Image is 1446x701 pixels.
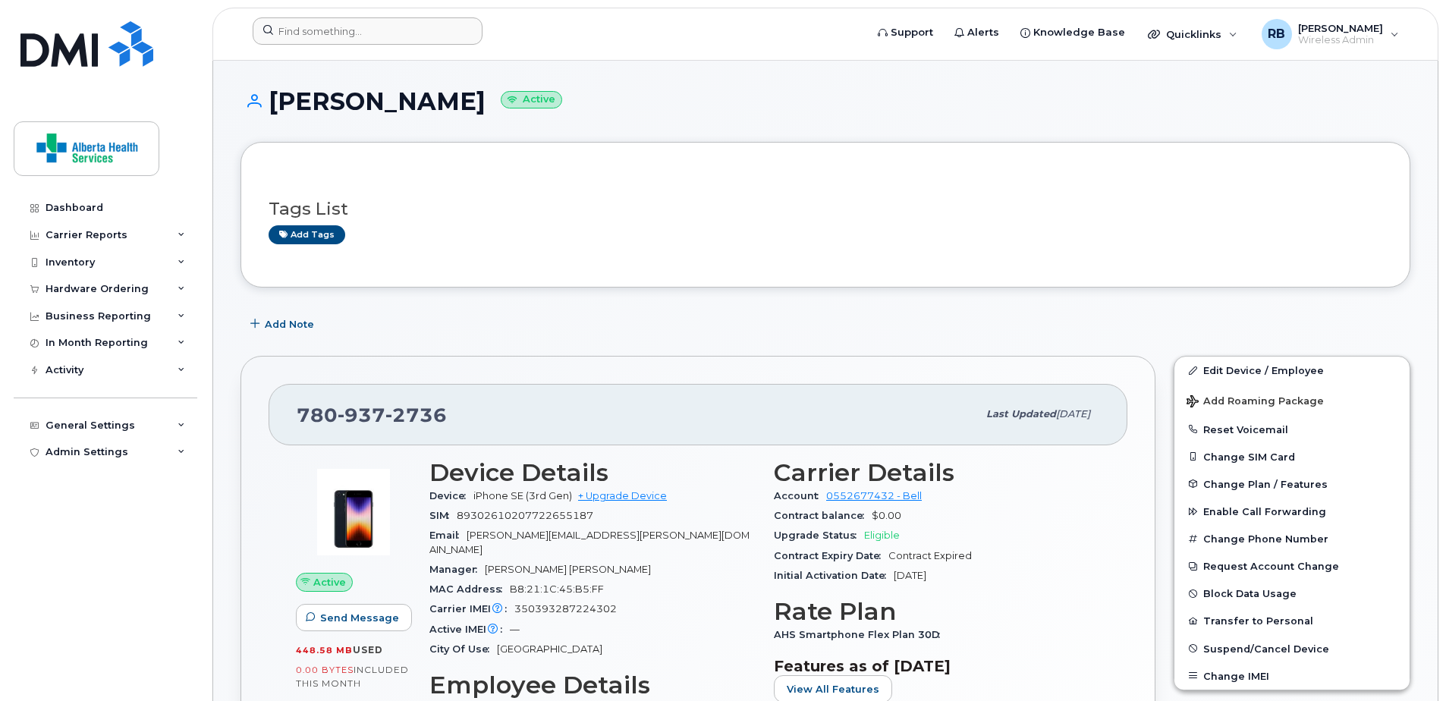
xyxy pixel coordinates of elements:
[1174,498,1410,525] button: Enable Call Forwarding
[313,575,346,589] span: Active
[514,603,617,615] span: 350393287224302
[774,629,948,640] span: AHS Smartphone Flex Plan 30D
[826,490,922,501] a: 0552677432 - Bell
[774,459,1100,486] h3: Carrier Details
[429,459,756,486] h3: Device Details
[240,310,327,338] button: Add Note
[269,200,1382,218] h3: Tags List
[429,624,510,635] span: Active IMEI
[429,643,497,655] span: City Of Use
[774,510,872,521] span: Contract balance
[774,530,864,541] span: Upgrade Status
[986,408,1056,420] span: Last updated
[1174,662,1410,690] button: Change IMEI
[872,510,901,521] span: $0.00
[308,467,399,558] img: image20231002-3703462-1angbar.jpeg
[296,645,353,655] span: 448.58 MB
[429,510,457,521] span: SIM
[1187,395,1324,410] span: Add Roaming Package
[1203,506,1326,517] span: Enable Call Forwarding
[774,570,894,581] span: Initial Activation Date
[1174,580,1410,607] button: Block Data Usage
[774,598,1100,625] h3: Rate Plan
[429,583,510,595] span: MAC Address
[429,671,756,699] h3: Employee Details
[338,404,385,426] span: 937
[429,603,514,615] span: Carrier IMEI
[240,88,1410,115] h1: [PERSON_NAME]
[1174,552,1410,580] button: Request Account Change
[429,490,473,501] span: Device
[297,404,447,426] span: 780
[1174,357,1410,384] a: Edit Device / Employee
[1174,635,1410,662] button: Suspend/Cancel Device
[497,643,602,655] span: [GEOGRAPHIC_DATA]
[774,550,888,561] span: Contract Expiry Date
[1174,385,1410,416] button: Add Roaming Package
[429,530,750,555] span: [PERSON_NAME][EMAIL_ADDRESS][PERSON_NAME][DOMAIN_NAME]
[296,604,412,631] button: Send Message
[320,611,399,625] span: Send Message
[429,530,467,541] span: Email
[888,550,972,561] span: Contract Expired
[1203,643,1329,654] span: Suspend/Cancel Device
[1174,416,1410,443] button: Reset Voicemail
[1174,525,1410,552] button: Change Phone Number
[510,583,604,595] span: B8:21:1C:45:B5:FF
[1174,607,1410,634] button: Transfer to Personal
[485,564,651,575] span: [PERSON_NAME] [PERSON_NAME]
[864,530,900,541] span: Eligible
[473,490,572,501] span: iPhone SE (3rd Gen)
[1174,443,1410,470] button: Change SIM Card
[457,510,593,521] span: 89302610207722655187
[894,570,926,581] span: [DATE]
[774,657,1100,675] h3: Features as of [DATE]
[1056,408,1090,420] span: [DATE]
[269,225,345,244] a: Add tags
[265,317,314,332] span: Add Note
[501,91,562,108] small: Active
[353,644,383,655] span: used
[429,564,485,575] span: Manager
[774,490,826,501] span: Account
[296,664,409,689] span: included this month
[296,665,354,675] span: 0.00 Bytes
[510,624,520,635] span: —
[787,682,879,696] span: View All Features
[578,490,667,501] a: + Upgrade Device
[1203,478,1328,489] span: Change Plan / Features
[1174,470,1410,498] button: Change Plan / Features
[385,404,447,426] span: 2736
